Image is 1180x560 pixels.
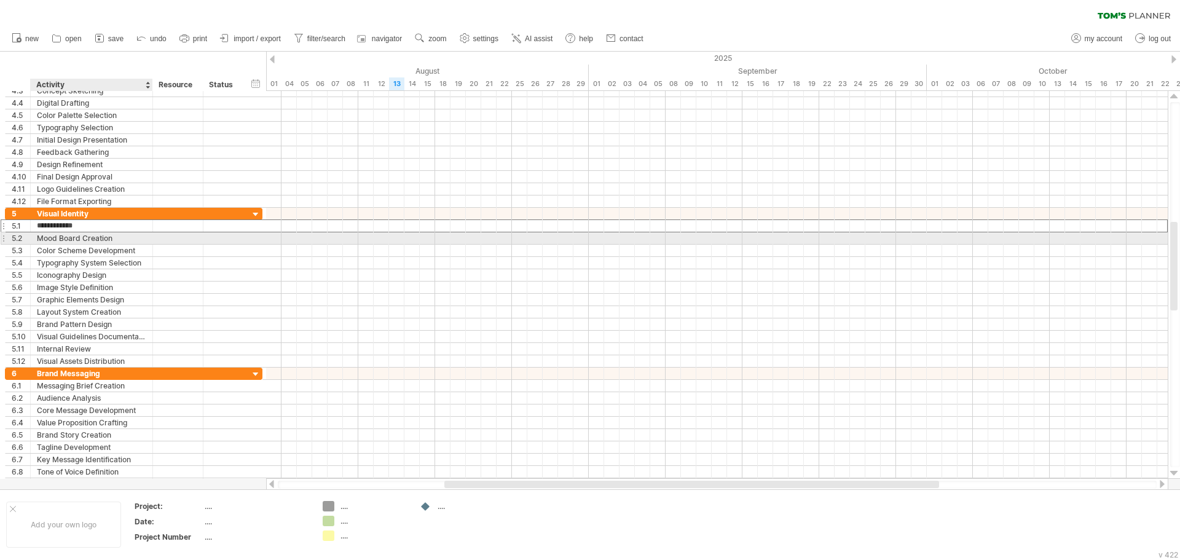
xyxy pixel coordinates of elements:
[37,454,146,465] div: Key Message Identification
[1085,34,1122,43] span: my account
[12,478,30,490] div: 6.9
[312,77,328,90] div: Wednesday, 6 August 2025
[209,79,236,91] div: Status
[1111,77,1127,90] div: Friday, 17 October 2025
[12,380,30,392] div: 6.1
[742,77,758,90] div: Monday, 15 September 2025
[466,77,481,90] div: Wednesday, 20 August 2025
[37,232,146,244] div: Mood Board Creation
[435,77,450,90] div: Monday, 18 August 2025
[973,77,988,90] div: Monday, 6 October 2025
[389,77,404,90] div: Wednesday, 13 August 2025
[372,34,402,43] span: navigator
[508,31,556,47] a: AI assist
[1004,77,1019,90] div: Wednesday, 8 October 2025
[37,318,146,330] div: Brand Pattern Design
[343,77,358,90] div: Friday, 8 August 2025
[1019,77,1034,90] div: Thursday, 9 October 2025
[438,501,505,511] div: ....
[37,404,146,416] div: Core Message Development
[512,77,527,90] div: Monday, 25 August 2025
[205,532,308,542] div: ....
[37,417,146,428] div: Value Proposition Crafting
[12,220,30,232] div: 5.1
[159,79,196,91] div: Resource
[481,77,497,90] div: Thursday, 21 August 2025
[527,77,543,90] div: Tuesday, 26 August 2025
[12,466,30,478] div: 6.8
[450,77,466,90] div: Tuesday, 19 August 2025
[6,502,121,548] div: Add your own logo
[12,122,30,133] div: 4.6
[37,331,146,342] div: Visual Guidelines Documentation
[25,34,39,43] span: new
[266,65,589,77] div: August 2025
[635,77,650,90] div: Thursday, 4 September 2025
[12,454,30,465] div: 6.7
[1149,34,1171,43] span: log out
[835,77,850,90] div: Tuesday, 23 September 2025
[12,257,30,269] div: 5.4
[12,245,30,256] div: 5.3
[135,516,202,527] div: Date:
[135,532,202,542] div: Project Number
[12,109,30,121] div: 4.5
[428,34,446,43] span: zoom
[927,77,942,90] div: Wednesday, 1 October 2025
[37,441,146,453] div: Tagline Development
[217,31,285,47] a: import / export
[865,77,881,90] div: Thursday, 25 September 2025
[12,159,30,170] div: 4.9
[1142,77,1157,90] div: Tuesday, 21 October 2025
[12,183,30,195] div: 4.11
[1157,77,1173,90] div: Wednesday, 22 October 2025
[12,368,30,379] div: 6
[1127,77,1142,90] div: Monday, 20 October 2025
[562,31,597,47] a: help
[619,34,643,43] span: contact
[12,404,30,416] div: 6.3
[12,417,30,428] div: 6.4
[12,355,30,367] div: 5.12
[473,34,498,43] span: settings
[37,159,146,170] div: Design Refinement
[525,34,553,43] span: AI assist
[712,77,727,90] div: Thursday, 11 September 2025
[150,34,167,43] span: undo
[37,208,146,219] div: Visual Identity
[758,77,773,90] div: Tuesday, 16 September 2025
[36,79,146,91] div: Activity
[12,195,30,207] div: 4.12
[12,343,30,355] div: 5.11
[819,77,835,90] div: Monday, 22 September 2025
[896,77,911,90] div: Monday, 29 September 2025
[12,97,30,109] div: 4.4
[108,34,124,43] span: save
[340,501,407,511] div: ....
[12,429,30,441] div: 6.5
[234,34,281,43] span: import / export
[37,466,146,478] div: Tone of Voice Definition
[1080,77,1096,90] div: Wednesday, 15 October 2025
[37,282,146,293] div: Image Style Definition
[12,331,30,342] div: 5.10
[12,232,30,244] div: 5.2
[412,31,450,47] a: zoom
[37,97,146,109] div: Digital Drafting
[404,77,420,90] div: Thursday, 14 August 2025
[804,77,819,90] div: Friday, 19 September 2025
[727,77,742,90] div: Friday, 12 September 2025
[37,355,146,367] div: Visual Assets Distribution
[340,516,407,526] div: ....
[37,294,146,306] div: Graphic Elements Design
[37,478,146,490] div: Messaging Hierarchy Establishment
[328,77,343,90] div: Thursday, 7 August 2025
[37,306,146,318] div: Layout System Creation
[497,77,512,90] div: Friday, 22 August 2025
[37,392,146,404] div: Audience Analysis
[12,282,30,293] div: 5.6
[1068,31,1126,47] a: my account
[37,269,146,281] div: Iconography Design
[37,368,146,379] div: Brand Messaging
[988,77,1004,90] div: Tuesday, 7 October 2025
